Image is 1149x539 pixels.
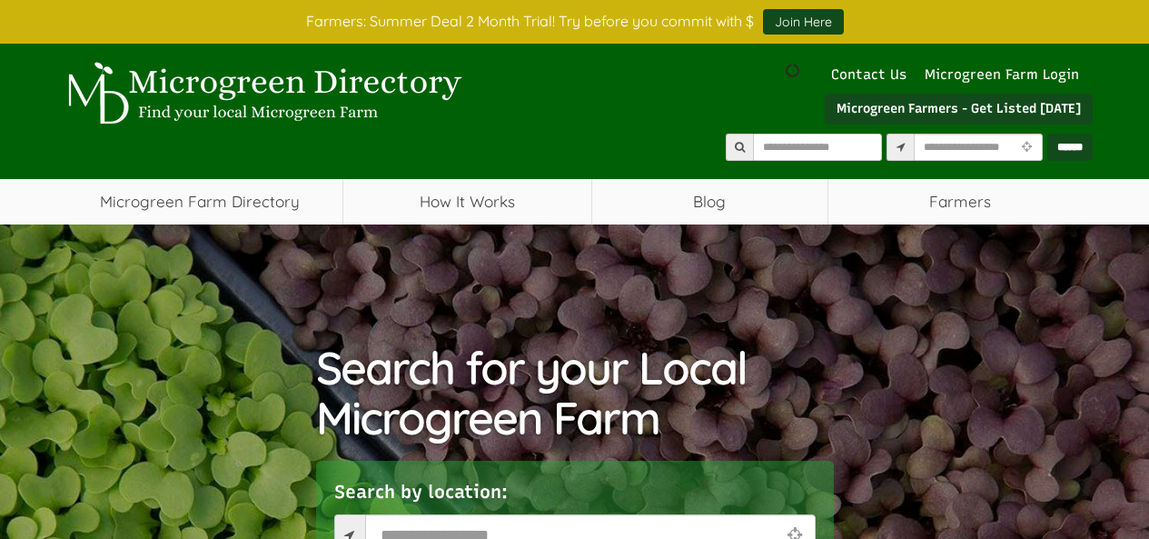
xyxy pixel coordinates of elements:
a: Microgreen Farm Directory [57,179,343,225]
h1: Search for your Local Microgreen Farm [316,343,834,443]
a: Microgreen Farmers - Get Listed [DATE] [825,94,1093,125]
label: Search by location: [334,479,508,505]
i: Use Current Location [1017,142,1036,154]
a: Microgreen Farm Login [925,66,1088,83]
img: Microgreen Directory [57,62,466,125]
a: How It Works [343,179,591,225]
a: Contact Us [822,66,916,83]
span: Farmers [828,179,1093,225]
a: Join Here [763,9,844,35]
a: Blog [592,179,827,225]
div: Farmers: Summer Deal 2 Month Trial! Try before you commit with $ [44,9,1106,35]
